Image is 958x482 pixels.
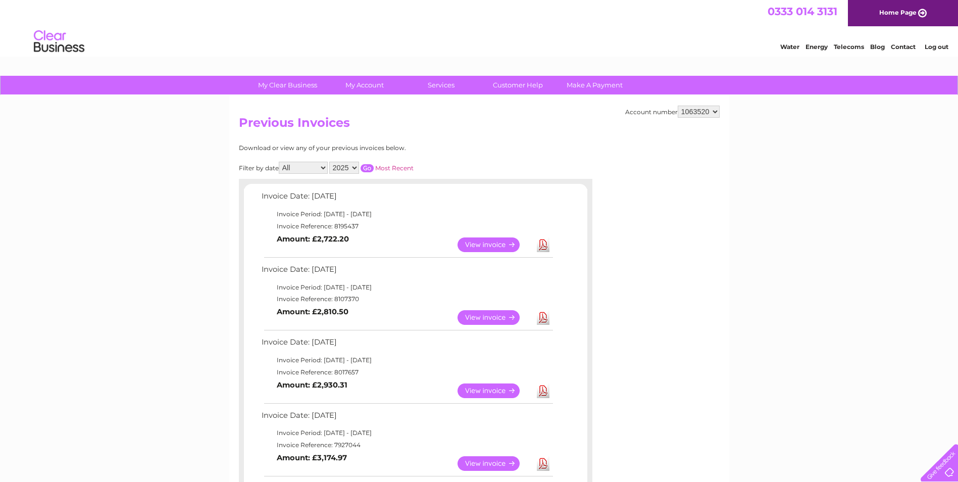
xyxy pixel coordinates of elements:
[780,43,799,51] a: Water
[259,293,554,305] td: Invoice Reference: 8107370
[239,144,504,152] div: Download or view any of your previous invoices below.
[239,162,504,174] div: Filter by date
[537,383,549,398] a: Download
[259,189,554,208] td: Invoice Date: [DATE]
[259,427,554,439] td: Invoice Period: [DATE] - [DATE]
[891,43,916,51] a: Contact
[259,220,554,232] td: Invoice Reference: 8195437
[458,456,532,471] a: View
[259,439,554,451] td: Invoice Reference: 7927044
[458,383,532,398] a: View
[239,116,720,135] h2: Previous Invoices
[259,354,554,366] td: Invoice Period: [DATE] - [DATE]
[277,234,349,244] b: Amount: £2,722.20
[805,43,828,51] a: Energy
[259,366,554,378] td: Invoice Reference: 8017657
[476,76,560,94] a: Customer Help
[537,237,549,252] a: Download
[259,208,554,220] td: Invoice Period: [DATE] - [DATE]
[259,281,554,294] td: Invoice Period: [DATE] - [DATE]
[834,43,864,51] a: Telecoms
[33,26,85,57] img: logo.png
[458,310,532,325] a: View
[458,237,532,252] a: View
[259,263,554,281] td: Invoice Date: [DATE]
[768,5,837,18] a: 0333 014 3131
[246,76,329,94] a: My Clear Business
[323,76,406,94] a: My Account
[259,335,554,354] td: Invoice Date: [DATE]
[277,453,347,462] b: Amount: £3,174.97
[537,310,549,325] a: Download
[925,43,948,51] a: Log out
[277,380,347,390] b: Amount: £2,930.31
[537,456,549,471] a: Download
[625,106,720,118] div: Account number
[259,409,554,427] td: Invoice Date: [DATE]
[277,307,348,316] b: Amount: £2,810.50
[553,76,636,94] a: Make A Payment
[375,164,414,172] a: Most Recent
[870,43,885,51] a: Blog
[399,76,483,94] a: Services
[241,6,718,49] div: Clear Business is a trading name of Verastar Limited (registered in [GEOGRAPHIC_DATA] No. 3667643...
